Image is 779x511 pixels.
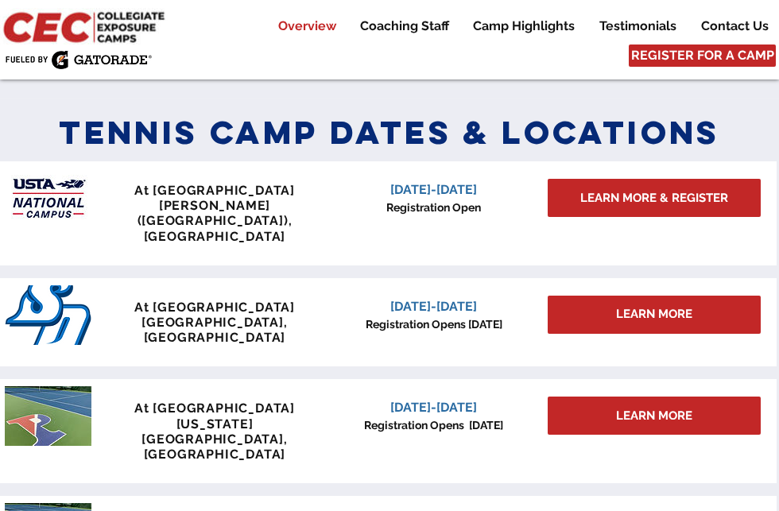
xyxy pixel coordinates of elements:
[587,17,688,36] a: Testimonials
[138,198,293,243] span: [PERSON_NAME] ([GEOGRAPHIC_DATA]), [GEOGRAPHIC_DATA]
[390,299,477,314] span: [DATE]-[DATE]
[59,112,720,153] span: Tennis Camp Dates & Locations
[390,182,477,197] span: [DATE]-[DATE]
[5,50,152,69] img: Fueled by Gatorade.png
[141,432,287,462] span: [GEOGRAPHIC_DATA], [GEOGRAPHIC_DATA]
[386,201,481,214] span: Registration Open
[693,17,777,36] p: Contact Us
[616,306,692,323] span: LEARN MORE
[352,17,457,36] p: Coaching Staff
[548,397,761,435] a: LEARN MORE
[134,300,295,315] span: At [GEOGRAPHIC_DATA]
[548,179,761,217] a: LEARN MORE & REGISTER
[134,183,295,198] span: At [GEOGRAPHIC_DATA]
[580,190,728,207] span: LEARN MORE & REGISTER
[548,296,761,334] div: LEARN MORE
[134,401,295,431] span: At [GEOGRAPHIC_DATA][US_STATE]
[591,17,684,36] p: Testimonials
[465,17,583,36] p: Camp Highlights
[616,408,692,424] span: LEARN MORE
[270,17,344,36] p: Overview
[364,419,503,432] span: Registration Opens [DATE]
[629,45,776,67] a: REGISTER FOR A CAMP
[366,318,502,331] span: Registration Opens [DATE]
[5,386,91,446] img: penn tennis courts with logo.jpeg
[5,168,91,228] img: USTA Campus image_edited.jpg
[390,400,477,415] span: [DATE]-[DATE]
[266,17,347,36] a: Overview
[461,17,587,36] a: Camp Highlights
[348,17,460,36] a: Coaching Staff
[141,315,287,345] span: [GEOGRAPHIC_DATA], [GEOGRAPHIC_DATA]
[631,47,774,64] span: REGISTER FOR A CAMP
[5,285,91,345] img: San_Diego_Toreros_logo.png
